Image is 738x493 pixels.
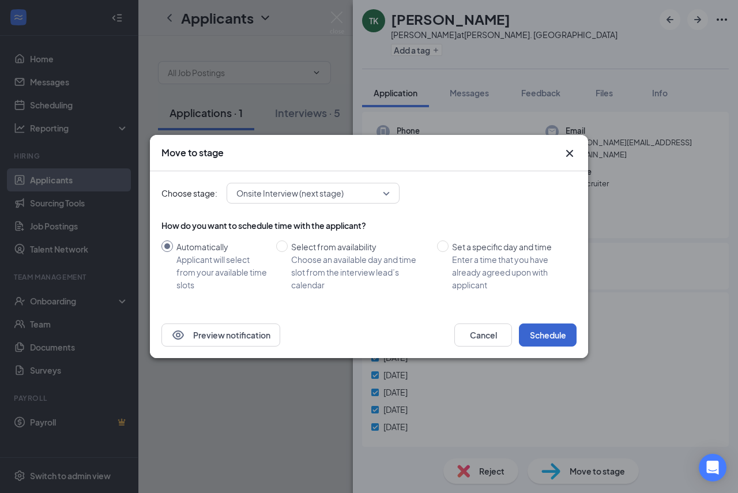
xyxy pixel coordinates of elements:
div: Applicant will select from your available time slots [176,253,267,291]
span: Onsite Interview (next stage) [236,185,344,202]
div: Open Intercom Messenger [699,454,726,481]
div: Enter a time that you have already agreed upon with applicant [452,253,567,291]
span: Choose stage: [161,187,217,200]
button: Cancel [454,323,512,347]
svg: Eye [171,328,185,342]
div: Select from availability [291,240,428,253]
button: Close [563,146,577,160]
button: Schedule [519,323,577,347]
h3: Move to stage [161,146,224,159]
svg: Cross [563,146,577,160]
button: EyePreview notification [161,323,280,347]
div: How do you want to schedule time with the applicant? [161,220,577,231]
div: Automatically [176,240,267,253]
div: Set a specific day and time [452,240,567,253]
div: Choose an available day and time slot from the interview lead’s calendar [291,253,428,291]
